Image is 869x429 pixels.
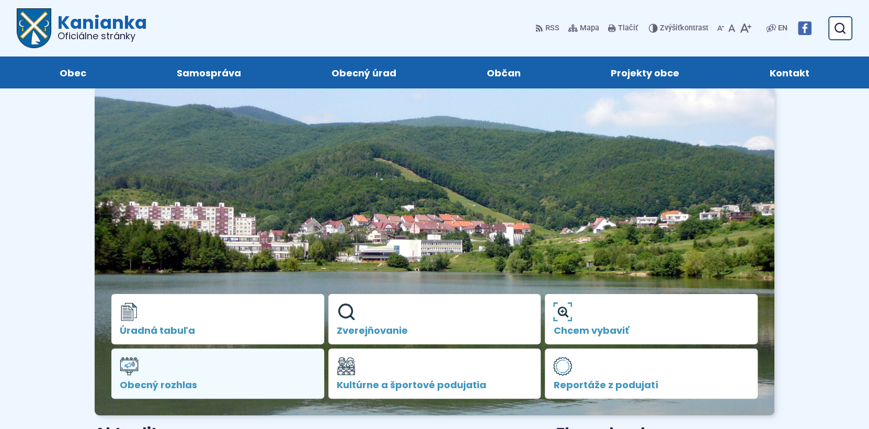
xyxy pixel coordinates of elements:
[776,22,790,35] a: EN
[611,57,679,88] span: Projekty obce
[553,380,749,390] span: Reportáže z podujatí
[735,57,844,88] a: Kontakt
[58,31,147,41] span: Oficiálne stránky
[328,294,541,344] a: Zverejňovanie
[545,294,758,344] a: Chcem vybaviť
[17,8,51,48] img: Prejsť na domovskú stránku
[545,22,559,35] span: RSS
[328,348,541,399] a: Kultúrne a športové podujatia
[576,57,714,88] a: Projekty obce
[296,57,431,88] a: Obecný úrad
[486,57,520,88] span: Občan
[726,17,737,39] button: Nastaviť pôvodnú veľkosť písma
[25,57,121,88] a: Obec
[770,57,809,88] span: Kontakt
[337,325,533,336] span: Zverejňovanie
[331,57,396,88] span: Obecný úrad
[535,17,562,39] a: RSS
[648,17,711,39] button: Zvýšiťkontrast
[737,17,753,39] button: Zväčšiť veľkosť písma
[566,17,601,39] a: Mapa
[618,24,638,33] span: Tlačiť
[60,57,86,88] span: Obec
[120,380,316,390] span: Obecný rozhlas
[142,57,276,88] a: Samospráva
[17,8,147,48] a: Logo Kanianka, prejsť na domovskú stránku.
[798,21,811,35] img: Prejsť na Facebook stránku
[715,17,726,39] button: Zmenšiť veľkosť písma
[111,348,324,399] a: Obecný rozhlas
[580,22,599,35] span: Mapa
[51,14,147,41] h1: Kanianka
[337,380,533,390] span: Kultúrne a športové podujatia
[660,24,708,33] span: kontrast
[177,57,241,88] span: Samospráva
[111,294,324,344] a: Úradná tabuľa
[452,57,555,88] a: Občan
[545,348,758,399] a: Reportáže z podujatí
[660,24,680,32] span: Zvýšiť
[778,22,787,35] span: EN
[553,325,749,336] span: Chcem vybaviť
[120,325,316,336] span: Úradná tabuľa
[605,17,640,39] button: Tlačiť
